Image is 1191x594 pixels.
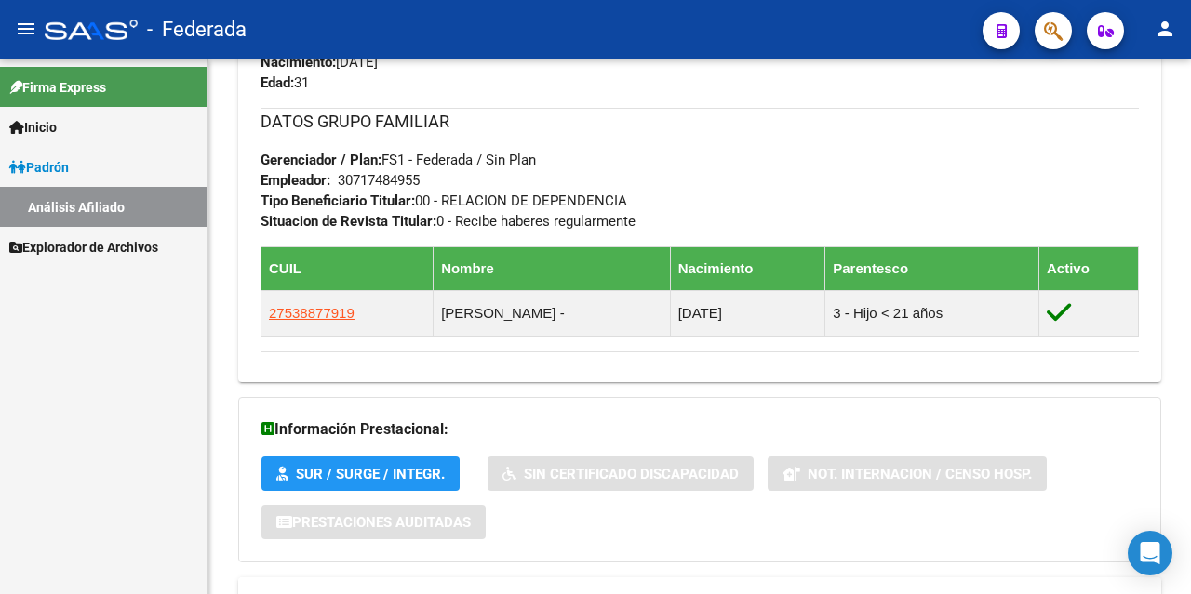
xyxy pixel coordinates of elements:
th: Nacimiento [670,246,825,290]
div: Open Intercom Messenger [1128,531,1172,575]
span: Prestaciones Auditadas [292,514,471,531]
h3: Información Prestacional: [261,416,1138,442]
th: Parentesco [825,246,1039,290]
span: [DATE] [261,54,378,71]
span: Explorador de Archivos [9,237,158,257]
div: 30717484955 [338,170,420,191]
strong: Gerenciador / Plan: [261,152,381,168]
td: [DATE] [670,290,825,336]
span: 31 [261,74,309,91]
span: Not. Internacion / Censo Hosp. [808,466,1032,482]
th: Activo [1038,246,1138,290]
strong: Situacion de Revista Titular: [261,213,436,230]
strong: Nacimiento: [261,54,336,71]
span: 00 - RELACION DE DEPENDENCIA [261,192,627,209]
span: Padrón [9,157,69,178]
span: Inicio [9,117,57,138]
th: CUIL [261,246,434,290]
button: Prestaciones Auditadas [261,505,486,539]
button: Not. Internacion / Censo Hosp. [768,456,1047,491]
strong: Tipo Beneficiario Titular: [261,192,415,209]
span: FS1 - Federada / Sin Plan [261,152,536,168]
span: SUR / SURGE / INTEGR. [296,466,445,482]
td: [PERSON_NAME] - [434,290,671,336]
strong: Edad: [261,74,294,91]
th: Nombre [434,246,671,290]
button: Sin Certificado Discapacidad [488,456,754,491]
span: - Federada [147,9,247,50]
span: 0 - Recibe haberes regularmente [261,213,636,230]
mat-icon: person [1154,18,1176,40]
h3: DATOS GRUPO FAMILIAR [261,109,1139,135]
mat-icon: menu [15,18,37,40]
span: 27538877919 [269,305,355,321]
span: Sin Certificado Discapacidad [524,466,739,482]
strong: Empleador: [261,172,330,189]
td: 3 - Hijo < 21 años [825,290,1039,336]
button: SUR / SURGE / INTEGR. [261,456,460,491]
span: Firma Express [9,77,106,98]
